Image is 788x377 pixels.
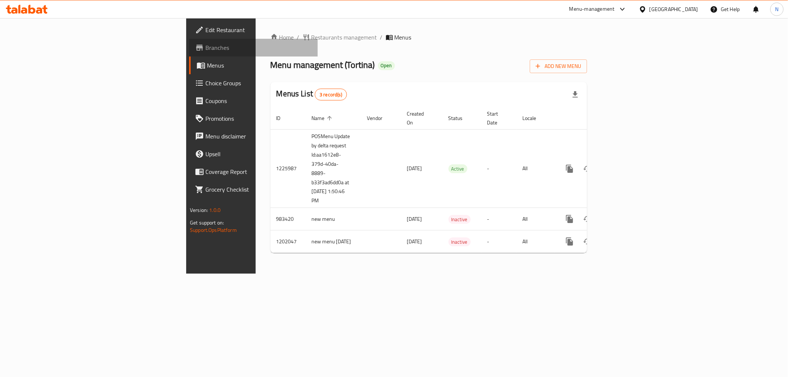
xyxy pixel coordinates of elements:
nav: breadcrumb [270,33,587,42]
span: Coverage Report [205,167,312,176]
button: Change Status [579,233,596,250]
span: Branches [205,43,312,52]
button: Add New Menu [530,59,587,73]
a: Promotions [189,110,318,127]
td: All [517,230,555,253]
a: Coupons [189,92,318,110]
span: Choice Groups [205,79,312,88]
a: Branches [189,39,318,56]
button: more [561,210,579,228]
span: 1.0.0 [209,205,221,215]
div: Export file [566,86,584,103]
span: Open [378,62,395,69]
span: [DATE] [407,237,422,246]
span: Inactive [448,238,471,246]
th: Actions [555,107,638,130]
span: Get support on: [190,218,224,227]
span: Grocery Checklist [205,185,312,194]
td: - [481,230,517,253]
li: / [380,33,383,42]
button: more [561,160,579,178]
span: Add New Menu [536,62,581,71]
span: Upsell [205,150,312,158]
span: ID [276,114,290,123]
a: Edit Restaurant [189,21,318,39]
td: POSMenu Update by delta request Id:aa1612e8-379d-40da-8889-b33f3ad6dd0a at [DATE] 1:50:46 PM [306,129,361,208]
span: Promotions [205,114,312,123]
table: enhanced table [270,107,638,253]
td: - [481,129,517,208]
span: Menus [395,33,412,42]
a: Coverage Report [189,163,318,181]
span: Edit Restaurant [205,25,312,34]
span: Created On [407,109,434,127]
span: [DATE] [407,164,422,173]
a: Upsell [189,145,318,163]
span: [DATE] [407,214,422,224]
a: Choice Groups [189,74,318,92]
div: Open [378,61,395,70]
h2: Menus List [276,88,347,100]
span: Restaurants management [311,33,377,42]
span: Name [312,114,334,123]
td: new menu [306,208,361,230]
span: Menu management ( Tortina ) [270,56,375,73]
div: Active [448,164,467,173]
a: Restaurants management [303,33,377,42]
div: [GEOGRAPHIC_DATA] [649,5,698,13]
div: Menu-management [569,5,615,14]
button: more [561,233,579,250]
span: Status [448,114,473,123]
span: Vendor [367,114,392,123]
td: All [517,208,555,230]
span: Locale [523,114,546,123]
span: Menus [207,61,312,70]
span: Active [448,165,467,173]
td: - [481,208,517,230]
span: Coupons [205,96,312,105]
span: N [775,5,778,13]
span: Start Date [487,109,508,127]
span: 3 record(s) [315,91,347,98]
div: Total records count [315,89,347,100]
a: Grocery Checklist [189,181,318,198]
a: Support.OpsPlatform [190,225,237,235]
span: Inactive [448,215,471,224]
td: All [517,129,555,208]
span: Menu disclaimer [205,132,312,141]
button: Change Status [579,160,596,178]
td: new menu [DATE] [306,230,361,253]
a: Menu disclaimer [189,127,318,145]
span: Version: [190,205,208,215]
button: Change Status [579,210,596,228]
a: Menus [189,56,318,74]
